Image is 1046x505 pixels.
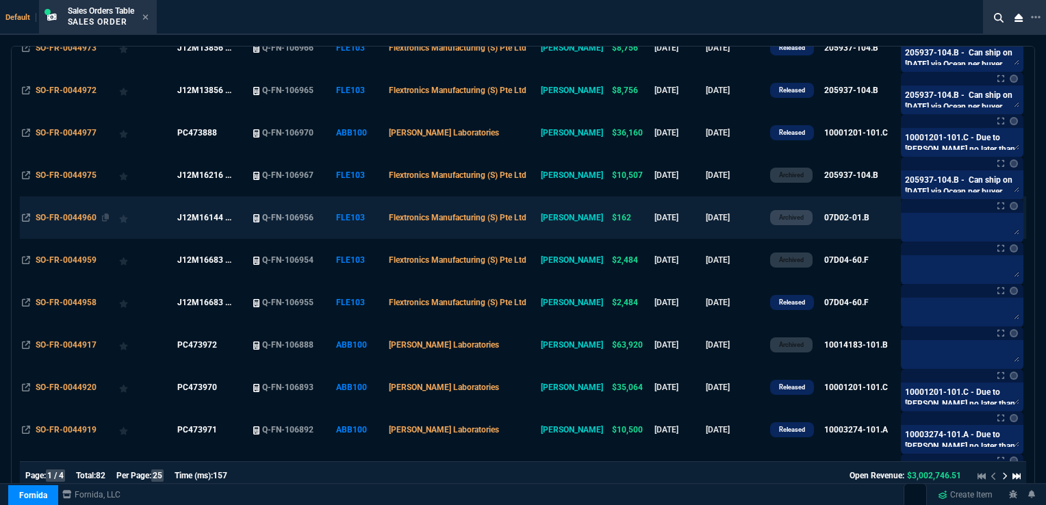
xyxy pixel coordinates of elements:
span: SO-FR-0044920 [36,383,97,392]
td: [PERSON_NAME] [538,69,609,112]
span: Q-FN-106954 [262,255,314,265]
td: [DATE] [704,112,768,154]
span: SO-FR-0044973 [36,43,97,53]
div: Add to Watchlist [119,250,152,270]
td: [DATE] [704,451,768,493]
div: Add to Watchlist [119,123,152,142]
span: J12M16683 ... [177,298,231,307]
span: Flextronics Manufacturing (S) Pte Ltd [389,170,526,180]
div: Add to Watchlist [119,293,152,312]
span: Q-FN-106956 [262,213,314,222]
p: Archived [779,212,804,223]
a: msbcCompanyName [58,489,125,501]
td: [DATE] [704,27,768,69]
nx-fornida-value: PC473971 [177,424,249,436]
span: SO-FR-0044972 [36,86,97,95]
span: Flextronics Manufacturing (S) Pte Ltd [389,86,526,95]
span: 157 [213,471,227,480]
span: SO-FR-0044960 [36,213,97,222]
span: Q-FN-106955 [262,298,314,307]
td: [DATE] [652,324,704,366]
span: 82 [96,471,105,480]
span: Q-FN-106965 [262,86,314,95]
td: [DATE] [704,154,768,196]
span: Page: [25,471,46,480]
p: Released [779,297,805,308]
p: Released [779,424,805,435]
div: 10001201-101.C [824,127,888,139]
p: Archived [779,339,804,350]
td: [DATE] [704,196,768,239]
div: 205937-104.B [824,42,878,54]
span: Q-FN-106888 [262,340,314,350]
td: FLE103 [333,69,386,112]
td: ABB100 [333,366,386,409]
td: [DATE] [652,281,704,324]
p: Released [779,382,805,393]
td: [DATE] [652,69,704,112]
td: ABB100 [333,324,386,366]
p: Released [779,127,805,138]
div: Add to Watchlist [119,208,152,227]
span: PC473972 [177,340,217,350]
td: $36,160 [609,112,652,154]
span: J12M16683 ... [177,255,231,265]
span: Flextronics Manufacturing (S) Pte Ltd [389,213,526,222]
nx-icon: Close Workbench [1009,10,1028,26]
nx-fornida-value: J12M16683 LINE 20 [177,296,249,309]
nx-fornida-value: J12M16216 LINE 10 [177,169,249,181]
nx-fornida-value: J12M16683 LINE 10 [177,254,249,266]
td: FLE103 [333,27,386,69]
nx-icon: Open In Opposite Panel [22,43,30,53]
td: FLE103 [333,196,386,239]
td: ABB100 [333,112,386,154]
div: 10001201-101.C [824,381,888,393]
td: [PERSON_NAME] [538,239,609,281]
td: $10,500 [609,409,652,451]
td: [PERSON_NAME] [538,27,609,69]
td: [PERSON_NAME] [538,281,609,324]
span: J12M13856 ... [177,43,231,53]
a: Create Item [932,484,998,505]
td: [DATE] [652,409,704,451]
div: Add to Watchlist [119,420,152,439]
nx-icon: Close Tab [142,12,149,23]
td: $2,484 [609,239,652,281]
nx-icon: Open In Opposite Panel [22,425,30,435]
p: Archived [779,255,804,266]
span: SO-FR-0044975 [36,170,97,180]
span: Total: [76,471,96,480]
span: SO-FR-0044959 [36,255,97,265]
td: $10,507 [609,154,652,196]
span: Default [5,13,36,22]
span: Sales Orders Table [68,6,134,16]
nx-fornida-value: J12M13856 LINE 50 [177,84,249,96]
span: SO-FR-0044958 [36,298,97,307]
div: Add to Watchlist [119,378,152,397]
td: [PERSON_NAME] [538,451,609,493]
td: [DATE] [652,112,704,154]
span: Q-FN-106970 [262,128,314,138]
nx-fornida-value: PC473970 [177,381,249,393]
nx-icon: Open In Opposite Panel [22,383,30,392]
td: FLE103 [333,239,386,281]
span: SO-FR-0044917 [36,340,97,350]
td: [DATE] [704,239,768,281]
nx-icon: Open In Opposite Panel [22,170,30,180]
td: ABB100 [333,451,386,493]
span: Q-FN-106967 [262,170,314,180]
div: 07D04-60.F [824,296,869,309]
td: $63,920 [609,451,652,493]
td: [DATE] [652,196,704,239]
span: Q-FN-106892 [262,425,314,435]
nx-fornida-value: PC473972 [177,339,249,351]
nx-icon: Open In Opposite Panel [22,255,30,265]
p: Sales Order [68,16,134,27]
nx-icon: Open In Opposite Panel [22,213,30,222]
td: $8,756 [609,27,652,69]
td: [PERSON_NAME] [538,409,609,451]
div: 10003274-101.A [824,424,888,436]
div: 07D02-01.B [824,211,869,224]
span: [PERSON_NAME] Laboratories [389,128,499,138]
span: SO-FR-0044919 [36,425,97,435]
